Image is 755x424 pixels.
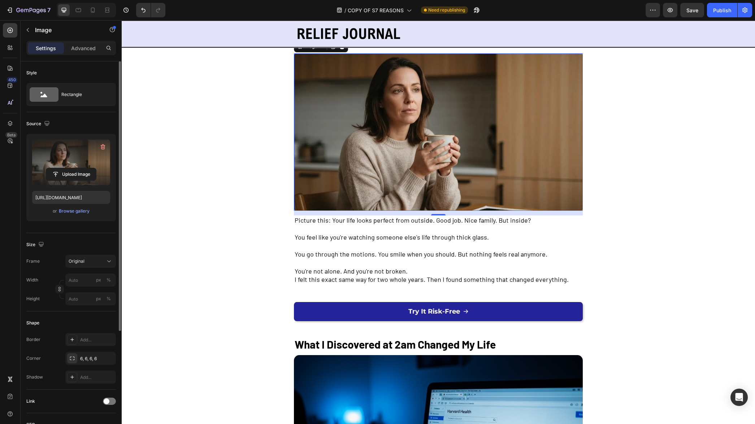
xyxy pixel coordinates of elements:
[26,336,40,343] div: Border
[26,398,35,405] div: Link
[94,276,103,284] button: %
[80,374,114,381] div: Add...
[26,258,40,265] label: Frame
[344,6,346,14] span: /
[69,258,84,265] span: Original
[172,282,461,301] a: Try It Risk-Free
[65,292,116,305] input: px%
[136,3,165,17] div: Undo/Redo
[713,6,731,14] div: Publish
[26,320,39,326] div: Shape
[122,20,755,424] iframe: Design area
[173,318,374,331] strong: What I Discovered at 2am Changed My Life
[80,337,114,343] div: Add...
[680,3,704,17] button: Save
[32,191,110,204] input: https://example.com/image.jpg
[107,296,111,302] div: %
[58,207,90,215] button: Browse gallery
[26,277,38,283] label: Width
[26,355,41,362] div: Corner
[173,255,447,263] span: I felt this exact same way for two whole years. Then I found something that changed everything.
[173,213,367,221] span: You feel like you're watching someone else's life through thick glass.
[71,44,96,52] p: Advanced
[5,132,17,138] div: Beta
[173,230,426,238] span: You go through the motions. You smile when you should. But nothing feels real anymore.
[107,277,111,283] div: %
[172,33,461,191] img: gempages_576114690648703826-a0127402-daf5-40cc-bc71-43d28e64fd81.webp
[36,44,56,52] p: Settings
[65,255,116,268] button: Original
[26,240,45,250] div: Size
[96,296,101,302] div: px
[3,3,54,17] button: 7
[104,276,113,284] button: px
[173,247,286,255] span: You're not alone. And you're not broken.
[80,355,114,362] div: 6, 6, 6, 6
[47,6,51,14] p: 7
[46,168,96,181] button: Upload Image
[26,70,37,76] div: Style
[61,86,105,103] div: Rectangle
[7,77,17,83] div: 450
[428,7,465,13] span: Need republishing
[26,296,40,302] label: Height
[96,277,101,283] div: px
[686,7,698,13] span: Save
[104,294,113,303] button: px
[730,389,748,406] div: Open Intercom Messenger
[65,274,116,287] input: px%
[348,6,404,14] span: COPY OF S7 REASONS
[94,294,103,303] button: %
[53,207,57,215] span: or
[26,374,43,380] div: Shadow
[173,196,409,204] span: Picture this: Your life looks perfect from outside. Good job. Nice family. But inside?
[287,287,338,295] span: Try It Risk-Free
[35,26,96,34] p: Image
[707,3,737,17] button: Publish
[26,119,51,129] div: Source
